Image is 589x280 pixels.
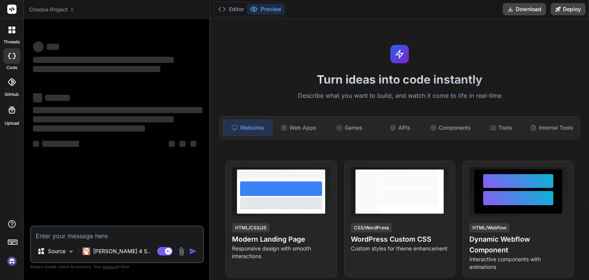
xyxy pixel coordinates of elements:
span: ‌ [179,141,186,147]
span: ‌ [33,66,160,72]
div: Components [426,120,475,136]
label: GitHub [5,91,19,98]
p: Interactive components with animations [469,255,567,271]
label: code [7,64,17,71]
button: Editor [215,4,247,15]
div: CSS/WordPress [351,223,392,232]
img: attachment [177,247,186,256]
span: ‌ [33,141,39,147]
img: Pick Models [68,248,74,255]
span: ‌ [33,107,202,113]
img: Claude 4 Sonnet [82,247,90,255]
div: HTML/CSS/JS [232,223,270,232]
span: ‌ [47,44,59,50]
span: ‌ [190,141,196,147]
div: Tools [477,120,526,136]
label: Upload [5,120,19,127]
button: Download [503,3,546,15]
span: ‌ [33,116,174,122]
span: ‌ [33,41,44,52]
div: Games [325,120,374,136]
div: Internal Tools [527,120,576,136]
img: signin [5,255,18,268]
p: Describe what you want to build, and watch it come to life in real-time [215,91,584,101]
button: Deploy [551,3,586,15]
p: [PERSON_NAME] 4 S.. [93,247,150,255]
div: HTML/Webflow [469,223,510,232]
p: Responsive design with smooth interactions [232,245,330,260]
h4: Dynamic Webflow Component [469,234,567,255]
span: ‌ [169,141,175,147]
span: ‌ [33,57,174,63]
span: ‌ [33,93,42,102]
p: Always double-check its answers. Your in Bind [30,263,204,270]
img: icon [189,247,197,255]
h4: WordPress Custom CSS [351,234,449,245]
p: Source [48,247,66,255]
span: ‌ [33,125,145,132]
span: Choose Project [29,6,75,13]
h1: Turn ideas into code instantly [215,72,584,86]
div: APIs [375,120,424,136]
button: Preview [247,4,285,15]
label: threads [3,39,20,45]
span: ‌ [45,95,70,101]
span: privacy [103,264,117,269]
h4: Modern Landing Page [232,234,330,245]
span: ‌ [42,141,79,147]
div: Websites [223,120,273,136]
div: Web Apps [274,120,323,136]
p: Custom styles for theme enhancement [351,245,449,252]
